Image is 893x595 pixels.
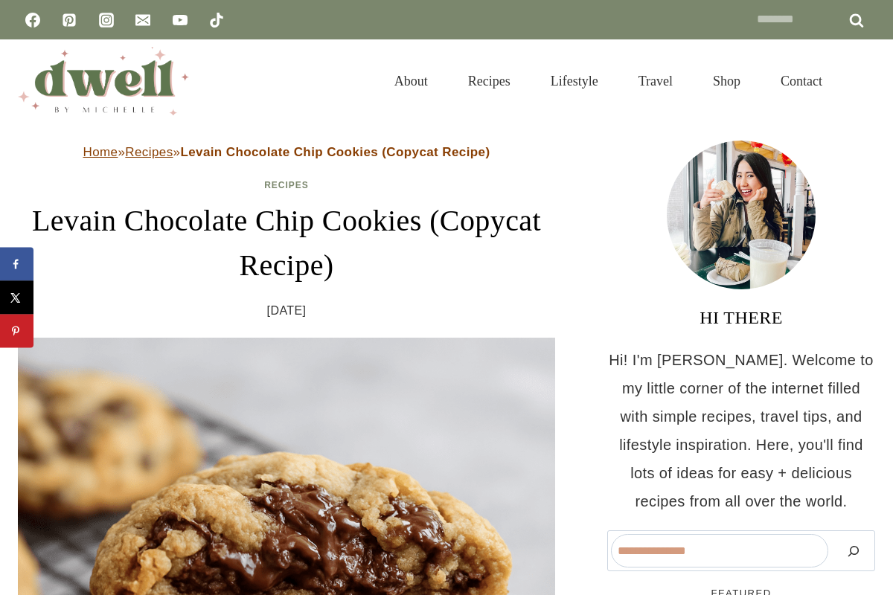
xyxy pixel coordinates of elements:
[180,145,490,159] strong: Levain Chocolate Chip Cookies (Copycat Recipe)
[448,55,531,107] a: Recipes
[850,68,875,94] button: View Search Form
[18,47,189,115] img: DWELL by michelle
[761,55,842,107] a: Contact
[83,145,490,159] span: » »
[18,199,555,288] h1: Levain Chocolate Chip Cookies (Copycat Recipe)
[607,304,875,331] h3: HI THERE
[267,300,307,322] time: [DATE]
[607,346,875,515] p: Hi! I'm [PERSON_NAME]. Welcome to my little corner of the internet filled with simple recipes, tr...
[693,55,761,107] a: Shop
[128,5,158,35] a: Email
[618,55,693,107] a: Travel
[92,5,121,35] a: Instagram
[18,5,48,35] a: Facebook
[125,145,173,159] a: Recipes
[264,180,309,190] a: Recipes
[54,5,84,35] a: Pinterest
[374,55,842,107] nav: Primary Navigation
[836,534,871,567] button: Search
[165,5,195,35] a: YouTube
[83,145,118,159] a: Home
[202,5,231,35] a: TikTok
[374,55,448,107] a: About
[531,55,618,107] a: Lifestyle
